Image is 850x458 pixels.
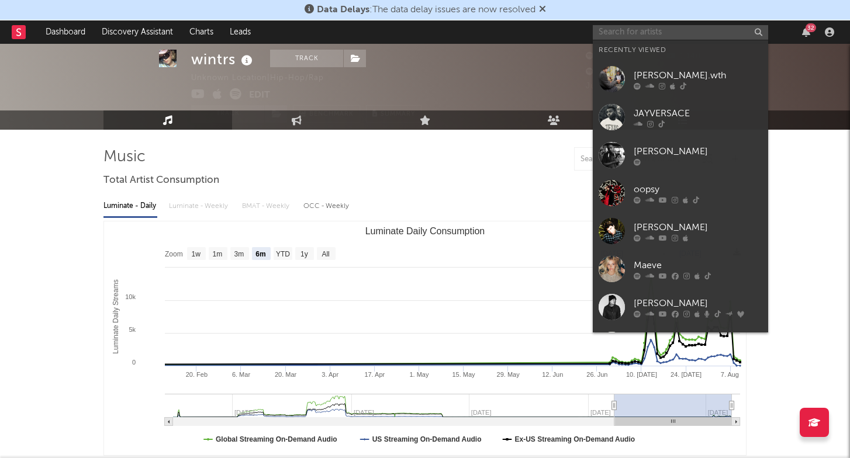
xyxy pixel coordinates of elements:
a: [PERSON_NAME] [593,212,768,250]
span: : The data delay issues are now resolved [317,5,535,15]
span: Jump Score: 24.0 [586,82,655,90]
a: Dashboard [37,20,94,44]
button: Track [270,50,343,67]
a: Maeve [593,250,768,288]
svg: Luminate Daily Consumption [104,221,746,455]
div: Maeve [634,258,762,272]
a: Feinte [593,326,768,364]
span: Total Artist Consumption [103,174,219,188]
div: JAYVERSACE [634,106,762,120]
text: 1. May [409,371,429,378]
text: 24. [DATE] [671,371,702,378]
span: 3,538 [586,53,621,60]
text: 17. Apr [364,371,385,378]
div: Luminate - Daily [103,196,157,216]
text: 1m [213,250,223,258]
a: [PERSON_NAME].wth [593,60,768,98]
div: [PERSON_NAME] [634,296,762,310]
button: Summary [366,105,421,123]
button: 32 [802,27,810,37]
text: 20. Mar [275,371,297,378]
text: 6m [255,250,265,258]
a: [PERSON_NAME] [593,136,768,174]
text: YTD [276,250,290,258]
div: Recently Viewed [599,43,762,57]
div: [PERSON_NAME] [634,220,762,234]
div: wintrs [191,50,255,69]
text: 6. Mar [232,371,251,378]
text: 15. May [452,371,475,378]
a: Discovery Assistant [94,20,181,44]
a: oopsy [593,174,768,212]
text: 20. Feb [186,371,208,378]
text: 3. Apr [322,371,338,378]
text: Luminate Daily Consumption [365,226,485,236]
text: Luminate Daily Streams [112,279,120,353]
a: Leads [222,20,259,44]
a: [PERSON_NAME] [593,288,768,326]
text: 5k [129,326,136,333]
text: Ex-US Streaming On-Demand Audio [515,435,635,443]
div: [PERSON_NAME] [634,144,762,158]
text: 3m [234,250,244,258]
div: oopsy [634,182,762,196]
text: 10k [125,293,136,300]
span: Benchmark [309,107,354,122]
div: Unknown Location | Hip-Hop/Rap [191,71,337,85]
button: Track [191,105,264,123]
button: Edit [249,88,270,103]
text: Global Streaming On-Demand Audio [216,435,337,443]
a: JAYVERSACE [593,98,768,136]
text: 12. Jun [542,371,563,378]
text: 0 [132,359,136,366]
text: All [322,250,329,258]
div: 32 [806,23,816,32]
text: 1w [192,250,201,258]
div: OCC - Weekly [303,196,350,216]
text: 10. [DATE] [626,371,657,378]
input: Search by song name or URL [575,155,698,164]
text: 1y [300,250,308,258]
input: Search for artists [593,25,768,40]
span: Dismiss [539,5,546,15]
text: 26. Jun [586,371,607,378]
div: [PERSON_NAME].wth [634,68,762,82]
span: 220 Monthly Listeners [586,68,685,76]
a: Benchmark [293,105,360,123]
text: 29. May [497,371,520,378]
text: US Streaming On-Demand Audio [372,435,482,443]
text: Zoom [165,250,183,258]
text: 7. Aug [721,371,739,378]
a: Charts [181,20,222,44]
span: Data Delays [317,5,369,15]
